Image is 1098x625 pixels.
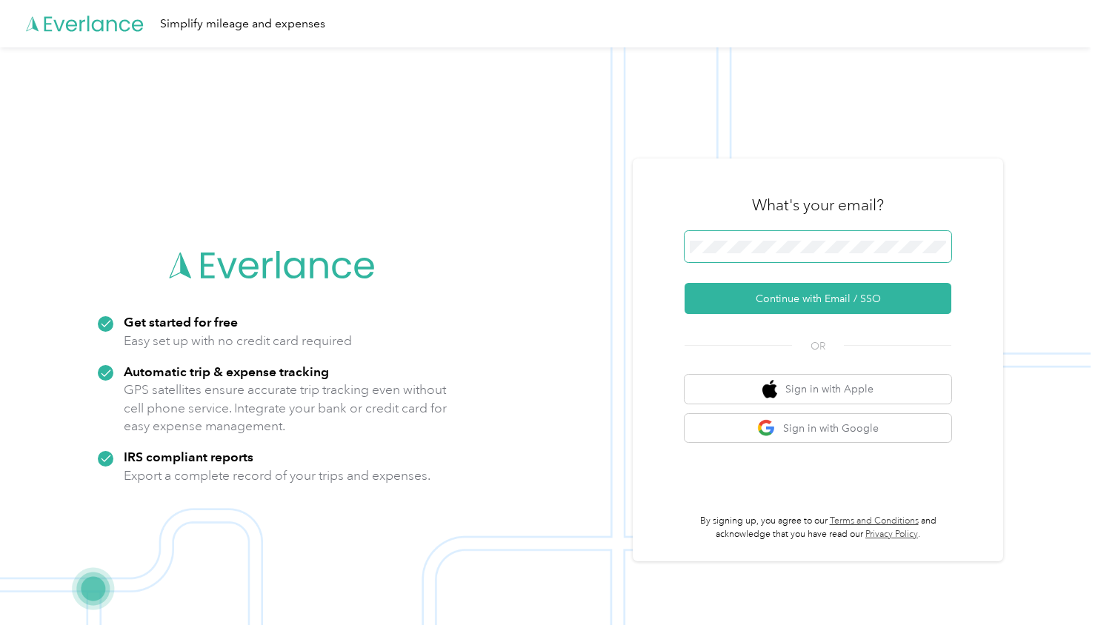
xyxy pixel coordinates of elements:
a: Privacy Policy [865,529,918,540]
div: Simplify mileage and expenses [160,15,325,33]
span: OR [792,338,844,354]
strong: IRS compliant reports [124,449,253,464]
strong: Automatic trip & expense tracking [124,364,329,379]
button: apple logoSign in with Apple [685,375,951,404]
strong: Get started for free [124,314,238,330]
p: By signing up, you agree to our and acknowledge that you have read our . [685,515,951,541]
a: Terms and Conditions [830,515,919,527]
img: apple logo [762,380,777,398]
button: Continue with Email / SSO [685,283,951,314]
p: GPS satellites ensure accurate trip tracking even without cell phone service. Integrate your bank... [124,381,447,435]
p: Easy set up with no credit card required [124,332,352,350]
h3: What's your email? [752,195,884,215]
img: google logo [757,419,776,438]
button: google logoSign in with Google [685,414,951,443]
p: Export a complete record of your trips and expenses. [124,467,430,485]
